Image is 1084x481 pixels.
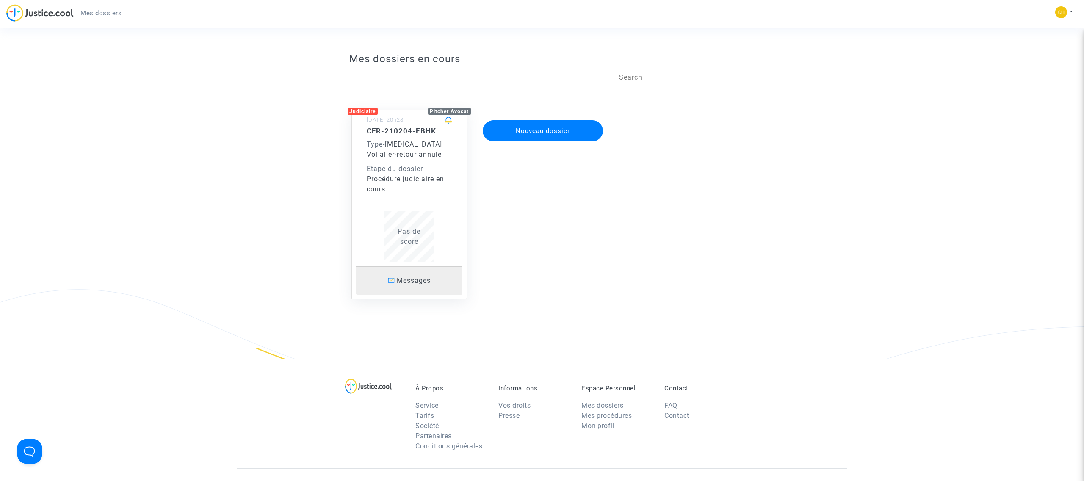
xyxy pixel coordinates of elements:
a: Messages [356,266,463,295]
a: Tarifs [415,412,434,420]
div: Judiciaire [348,108,378,115]
a: Mes dossiers [581,401,623,409]
a: Conditions générales [415,442,482,450]
span: - [367,140,385,148]
span: Mes dossiers [80,9,122,17]
p: Informations [498,384,569,392]
a: Vos droits [498,401,531,409]
a: Service [415,401,439,409]
img: jc-logo.svg [6,4,74,22]
p: À Propos [415,384,486,392]
div: Pitcher Avocat [428,108,471,115]
span: Type [367,140,383,148]
small: [DATE] 20h23 [367,116,404,123]
a: Mes procédures [581,412,632,420]
a: FAQ [664,401,677,409]
span: Pas de score [398,227,420,246]
a: Mes dossiers [74,7,128,19]
img: logo-lg.svg [345,379,392,394]
a: Nouveau dossier [482,115,604,123]
span: Messages [397,276,431,285]
h5: CFR-210204-EBHK [367,127,452,135]
p: Contact [664,384,735,392]
div: Procédure judiciaire en cours [367,174,452,194]
a: Mon profil [581,422,614,430]
button: Nouveau dossier [483,120,603,141]
h3: Mes dossiers en cours [349,53,735,65]
a: Partenaires [415,432,452,440]
a: Société [415,422,439,430]
p: Espace Personnel [581,384,652,392]
a: Presse [498,412,520,420]
a: JudiciairePitcher Avocat[DATE] 20h23CFR-210204-EBHKType-[MEDICAL_DATA] : Vol aller-retour annuléE... [343,93,476,299]
a: Contact [664,412,689,420]
span: [MEDICAL_DATA] : Vol aller-retour annulé [367,140,446,158]
div: Etape du dossier [367,164,452,174]
iframe: Help Scout Beacon - Open [17,439,42,464]
img: 9ef84c53e94d9fc69ddf36847d25a59a [1055,6,1067,18]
